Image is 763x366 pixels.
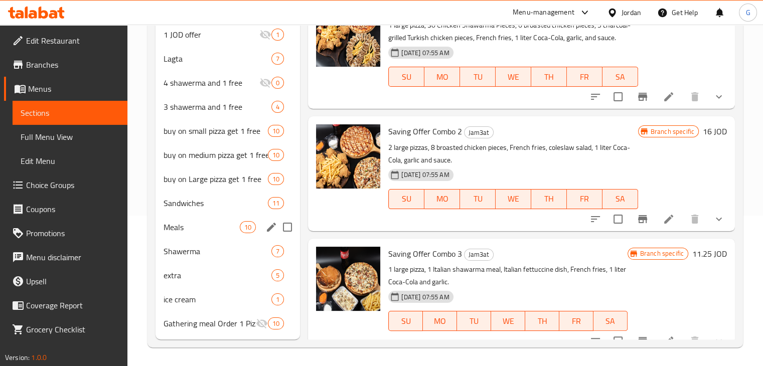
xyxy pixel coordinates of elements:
div: Menu-management [513,7,574,19]
span: Shawerma [164,245,272,257]
span: 11 [268,199,283,208]
span: Promotions [26,227,119,239]
span: Jam3at [465,127,493,138]
span: TH [529,314,555,328]
div: Sandwiches [164,197,268,209]
span: SA [606,70,634,84]
button: MO [424,189,460,209]
a: Edit Restaurant [4,29,127,53]
span: 1.0.0 [31,351,47,364]
div: ice cream1 [156,287,300,311]
button: FR [567,67,602,87]
button: sort-choices [583,85,607,109]
div: Gathering meal Order 1 Pizza And Get 1 For Free10 [156,311,300,335]
span: TH [535,192,563,206]
button: sort-choices [583,329,607,353]
span: WE [500,70,527,84]
span: Select to update [607,209,629,230]
span: [DATE] 07:55 AM [397,170,453,179]
span: FR [571,192,598,206]
button: TU [457,311,491,331]
button: sort-choices [583,207,607,231]
div: Sandwiches11 [156,191,300,215]
span: Select to update [607,86,629,107]
span: [DATE] 07:55 AM [397,48,453,58]
a: Promotions [4,221,127,245]
span: [DATE] 07:55 AM [397,292,453,302]
a: Coverage Report [4,293,127,317]
span: SU [393,70,420,84]
span: buy on Large pizza get 1 free [164,173,268,185]
span: 5 [272,271,283,280]
a: Edit menu item [663,91,675,103]
button: WE [491,311,525,331]
img: Saving Offer Combo 2 [316,124,380,189]
a: Branches [4,53,127,77]
div: Jordan [622,7,641,18]
button: TH [531,67,567,87]
div: items [271,293,284,305]
div: items [271,29,284,41]
svg: Show Choices [713,213,725,225]
button: TH [525,311,559,331]
button: delete [683,85,707,109]
a: Upsell [4,269,127,293]
button: FR [567,189,602,209]
button: SU [388,67,424,87]
span: Branches [26,59,119,71]
span: TU [464,70,492,84]
button: edit [264,220,279,235]
span: SA [606,192,634,206]
span: 4 shawerma and 1 free [164,77,260,89]
a: Coupons [4,197,127,221]
button: Branch-specific-item [631,329,655,353]
svg: Inactive section [256,317,268,329]
button: show more [707,207,731,231]
p: 1 large pizza, 1 Italian shawarma meal, Italian fettuccine dish, French fries, 1 liter Coca-Cola ... [388,263,627,288]
div: items [271,77,284,89]
p: 1 large pizza, 30 Chicken Shawarma Pieces, 6 broasted chicken pieces, 5 charcoal-grilled Turkish ... [388,19,638,44]
span: 7 [272,54,283,64]
div: ice cream [164,293,272,305]
div: extra [164,269,272,281]
div: buy on Large pizza get 1 free10 [156,167,300,191]
span: MO [428,70,456,84]
div: items [268,173,284,185]
div: items [268,125,284,137]
a: Choice Groups [4,173,127,197]
div: 1 JOD offer [164,29,260,41]
span: 0 [272,78,283,88]
button: SA [602,67,638,87]
button: Branch-specific-item [631,85,655,109]
span: 1 [272,295,283,304]
div: items [268,197,284,209]
span: 10 [268,126,283,136]
span: TH [535,70,563,84]
span: Branch specific [636,249,688,258]
svg: Inactive section [259,77,271,89]
span: Coupons [26,203,119,215]
a: Menus [4,77,127,101]
svg: Show Choices [713,335,725,347]
span: buy on small pizza get 1 free [164,125,268,137]
span: Gathering meal Order 1 Pizza And Get 1 For Free [164,317,256,329]
h6: 11.25 JOD [692,247,727,261]
div: 4 shawerma and 1 free0 [156,71,300,95]
span: Saving Offer Combo 2 [388,124,462,139]
span: G [745,7,750,18]
span: Lagta [164,53,272,65]
div: Jam3at [464,249,494,261]
span: 3 shawerma and 1 free [164,101,272,113]
a: Edit menu item [663,213,675,225]
a: Edit Menu [13,149,127,173]
span: Saving Offer Combo 3 [388,246,462,261]
button: SU [388,189,424,209]
span: Version: [5,351,30,364]
button: SA [602,189,638,209]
